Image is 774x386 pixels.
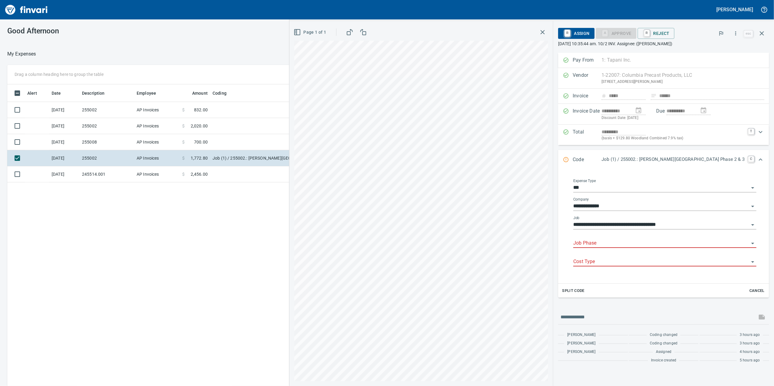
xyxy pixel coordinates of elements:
[714,27,728,40] button: Flag
[7,27,200,35] h3: Good Afternoon
[563,28,589,39] span: Assign
[134,134,180,150] td: AP Invoices
[748,258,757,266] button: Open
[644,30,650,36] a: R
[4,2,49,17] img: Finvari
[558,170,769,298] div: Expand
[742,26,769,41] span: Close invoice
[80,118,134,134] td: 255002
[184,90,208,97] span: Amount
[27,90,45,97] span: Alert
[567,340,595,347] span: [PERSON_NAME]
[747,286,767,296] button: Cancel
[740,340,760,347] span: 3 hours ago
[82,90,105,97] span: Description
[182,107,185,113] span: $
[15,71,104,77] p: Drag a column heading here to group the table
[134,166,180,182] td: AP Invoices
[740,349,760,355] span: 4 hours ago
[194,107,208,113] span: 832.00
[567,332,595,338] span: [PERSON_NAME]
[561,286,586,296] button: Split Code
[564,30,570,36] a: R
[137,90,156,97] span: Employee
[210,150,362,166] td: Job (1) / 255002.: [PERSON_NAME][GEOGRAPHIC_DATA] Phase 2 & 3
[748,184,757,192] button: Open
[729,27,742,40] button: More
[137,90,164,97] span: Employee
[182,155,185,161] span: $
[80,102,134,118] td: 255002
[82,90,113,97] span: Description
[740,357,760,364] span: 5 hours ago
[573,216,580,220] label: Job
[715,5,755,14] button: [PERSON_NAME]
[573,156,602,164] p: Code
[182,123,185,129] span: $
[191,171,208,177] span: 2,456.00
[558,28,594,39] button: RAssign
[602,135,745,141] p: (basis + $129.80 Woodland Combined 7.9% tax)
[602,156,745,163] p: Job (1) / 255002.: [PERSON_NAME][GEOGRAPHIC_DATA] Phase 2 & 3
[650,340,677,347] span: Coding changed
[191,123,208,129] span: 2,020.00
[638,28,674,39] button: RReject
[134,118,180,134] td: AP Invoices
[749,287,765,294] span: Cancel
[748,156,754,162] a: C
[49,134,80,150] td: [DATE]
[182,171,185,177] span: $
[49,102,80,118] td: [DATE]
[748,221,757,229] button: Open
[49,150,80,166] td: [DATE]
[194,139,208,145] span: 700.00
[80,166,134,182] td: 245514.001
[7,50,36,58] nav: breadcrumb
[295,29,326,36] span: Page 1 of 1
[740,332,760,338] span: 3 hours ago
[748,202,757,211] button: Open
[748,239,757,248] button: Open
[49,118,80,134] td: [DATE]
[49,166,80,182] td: [DATE]
[558,125,769,145] div: Expand
[558,41,769,47] p: [DATE] 10:35:44 am. 10/2 INV. Assignee: ([PERSON_NAME])
[80,134,134,150] td: 255008
[52,90,69,97] span: Date
[573,179,596,183] label: Expense Type
[52,90,61,97] span: Date
[558,150,769,170] div: Expand
[573,128,602,141] p: Total
[134,102,180,118] td: AP Invoices
[656,349,671,355] span: Assigned
[213,90,227,97] span: Coding
[744,30,753,37] a: esc
[573,198,589,201] label: Company
[748,128,754,134] a: T
[292,27,329,38] button: Page 1 of 1
[596,30,636,36] div: Job Phase required
[567,349,595,355] span: [PERSON_NAME]
[755,310,769,324] span: This records your message into the invoice and notifies anyone mentioned
[717,6,753,13] h5: [PERSON_NAME]
[182,139,185,145] span: $
[643,28,670,39] span: Reject
[134,150,180,166] td: AP Invoices
[27,90,37,97] span: Alert
[651,357,677,364] span: Invoice created
[7,50,36,58] p: My Expenses
[191,155,208,161] span: 1,772.80
[192,90,208,97] span: Amount
[562,287,585,294] span: Split Code
[650,332,677,338] span: Coding changed
[80,150,134,166] td: 255002
[213,90,234,97] span: Coding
